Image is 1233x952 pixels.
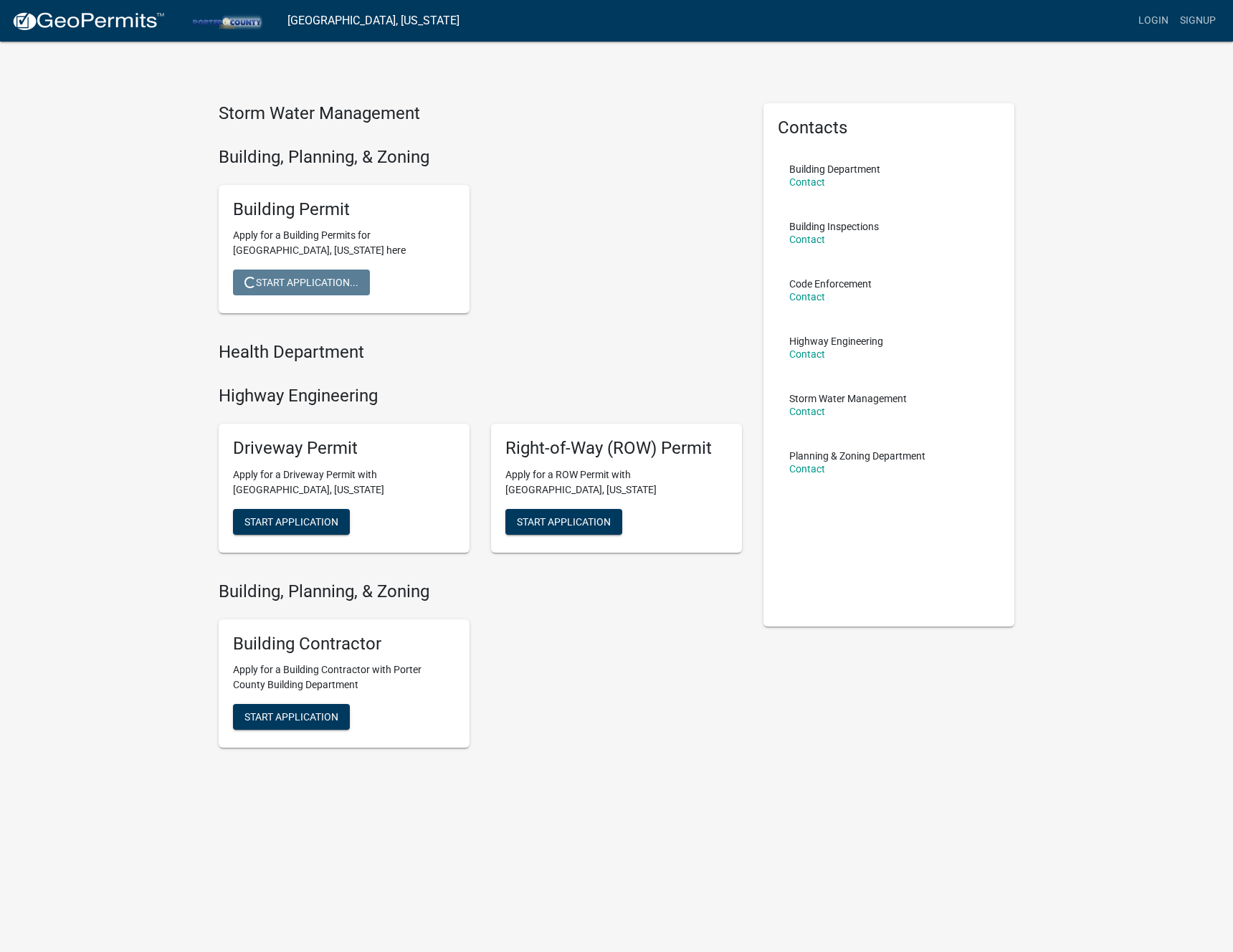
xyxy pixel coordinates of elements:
[789,451,925,461] p: Planning & Zoning Department
[233,662,455,692] p: Apply for a Building Contractor with Porter County Building Department
[789,291,825,303] a: Contact
[505,509,622,535] button: Start Application
[233,467,455,498] p: Apply for a Driveway Permit with [GEOGRAPHIC_DATA], [US_STATE]
[233,228,455,258] p: Apply for a Building Permits for [GEOGRAPHIC_DATA], [US_STATE] here
[233,438,455,459] h5: Driveway Permit
[789,463,825,475] a: Contact
[789,279,872,289] p: Code Enforcement
[789,176,825,188] a: Contact
[233,634,455,654] h5: Building Contractor
[176,11,276,30] img: Porter County, Indiana
[219,386,742,406] h4: Highway Engineering
[789,406,825,417] a: Contact
[244,277,358,288] span: Start Application...
[517,515,611,527] span: Start Application
[778,118,1000,138] h5: Contacts
[789,222,879,232] p: Building Inspections
[789,234,825,245] a: Contact
[505,438,728,459] h5: Right-of-Way (ROW) Permit
[219,581,742,602] h4: Building, Planning, & Zoning
[789,394,907,404] p: Storm Water Management
[789,336,883,346] p: Highway Engineering
[244,711,338,723] span: Start Application
[219,103,742,124] h4: Storm Water Management
[505,467,728,498] p: Apply for a ROW Permit with [GEOGRAPHIC_DATA], [US_STATE]
[244,515,338,527] span: Start Application
[233,509,350,535] button: Start Application
[789,348,825,360] a: Contact
[287,9,460,33] a: [GEOGRAPHIC_DATA], [US_STATE]
[1133,7,1174,34] a: Login
[233,704,350,730] button: Start Application
[1174,7,1222,34] a: Signup
[219,147,742,168] h4: Building, Planning, & Zoning
[233,270,370,295] button: Start Application...
[789,164,880,174] p: Building Department
[233,199,455,220] h5: Building Permit
[219,342,742,363] h4: Health Department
